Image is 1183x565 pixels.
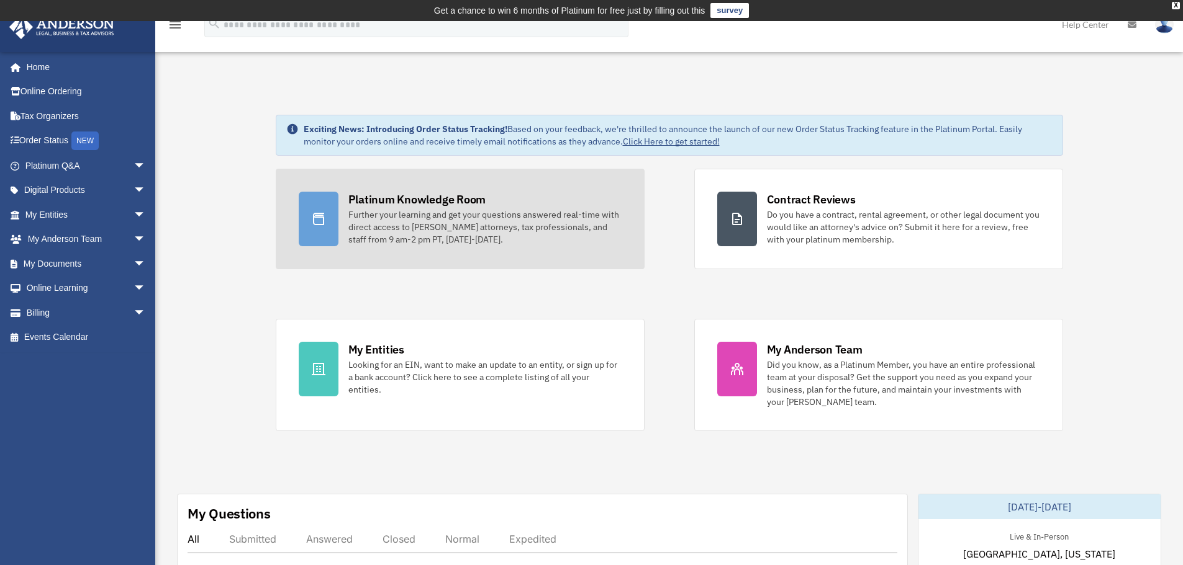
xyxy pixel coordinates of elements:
[134,202,158,228] span: arrow_drop_down
[9,251,165,276] a: My Documentsarrow_drop_down
[348,208,622,246] div: Further your learning and get your questions answered real-time with direct access to [PERSON_NAM...
[9,202,165,227] a: My Entitiesarrow_drop_down
[71,131,99,150] div: NEW
[168,17,183,32] i: menu
[694,169,1063,269] a: Contract Reviews Do you have a contract, rental agreement, or other legal document you would like...
[1155,16,1174,33] img: User Pic
[134,300,158,326] span: arrow_drop_down
[9,276,165,301] a: Online Learningarrow_drop_down
[9,79,165,104] a: Online Ordering
[9,104,165,128] a: Tax Organizers
[276,319,645,431] a: My Entities Looking for an EIN, want to make an update to an entity, or sign up for a bank accoun...
[694,319,1063,431] a: My Anderson Team Did you know, as a Platinum Member, you have an entire professional team at your...
[304,123,507,135] strong: Exciting News: Introducing Order Status Tracking!
[168,22,183,32] a: menu
[348,342,404,357] div: My Entities
[134,276,158,301] span: arrow_drop_down
[6,15,118,39] img: Anderson Advisors Platinum Portal
[134,178,158,203] span: arrow_drop_down
[348,358,622,396] div: Looking for an EIN, want to make an update to an entity, or sign up for a bank account? Click her...
[9,325,165,350] a: Events Calendar
[9,227,165,252] a: My Anderson Teamarrow_drop_down
[188,504,271,523] div: My Questions
[767,208,1040,246] div: Do you have a contract, rental agreement, or other legal document you would like an attorney's ad...
[963,546,1115,561] span: [GEOGRAPHIC_DATA], [US_STATE]
[134,251,158,277] span: arrow_drop_down
[9,153,165,178] a: Platinum Q&Aarrow_drop_down
[348,192,486,207] div: Platinum Knowledge Room
[306,533,353,545] div: Answered
[767,342,863,357] div: My Anderson Team
[9,300,165,325] a: Billingarrow_drop_down
[445,533,479,545] div: Normal
[9,55,158,79] a: Home
[918,494,1161,519] div: [DATE]-[DATE]
[9,178,165,203] a: Digital Productsarrow_drop_down
[767,358,1040,408] div: Did you know, as a Platinum Member, you have an entire professional team at your disposal? Get th...
[710,3,749,18] a: survey
[134,153,158,179] span: arrow_drop_down
[9,128,165,154] a: Order StatusNEW
[1172,2,1180,9] div: close
[304,123,1053,148] div: Based on your feedback, we're thrilled to announce the launch of our new Order Status Tracking fe...
[188,533,199,545] div: All
[207,17,221,30] i: search
[383,533,415,545] div: Closed
[767,192,856,207] div: Contract Reviews
[1000,529,1079,542] div: Live & In-Person
[509,533,556,545] div: Expedited
[623,136,720,147] a: Click Here to get started!
[276,169,645,269] a: Platinum Knowledge Room Further your learning and get your questions answered real-time with dire...
[434,3,705,18] div: Get a chance to win 6 months of Platinum for free just by filling out this
[134,227,158,252] span: arrow_drop_down
[229,533,276,545] div: Submitted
